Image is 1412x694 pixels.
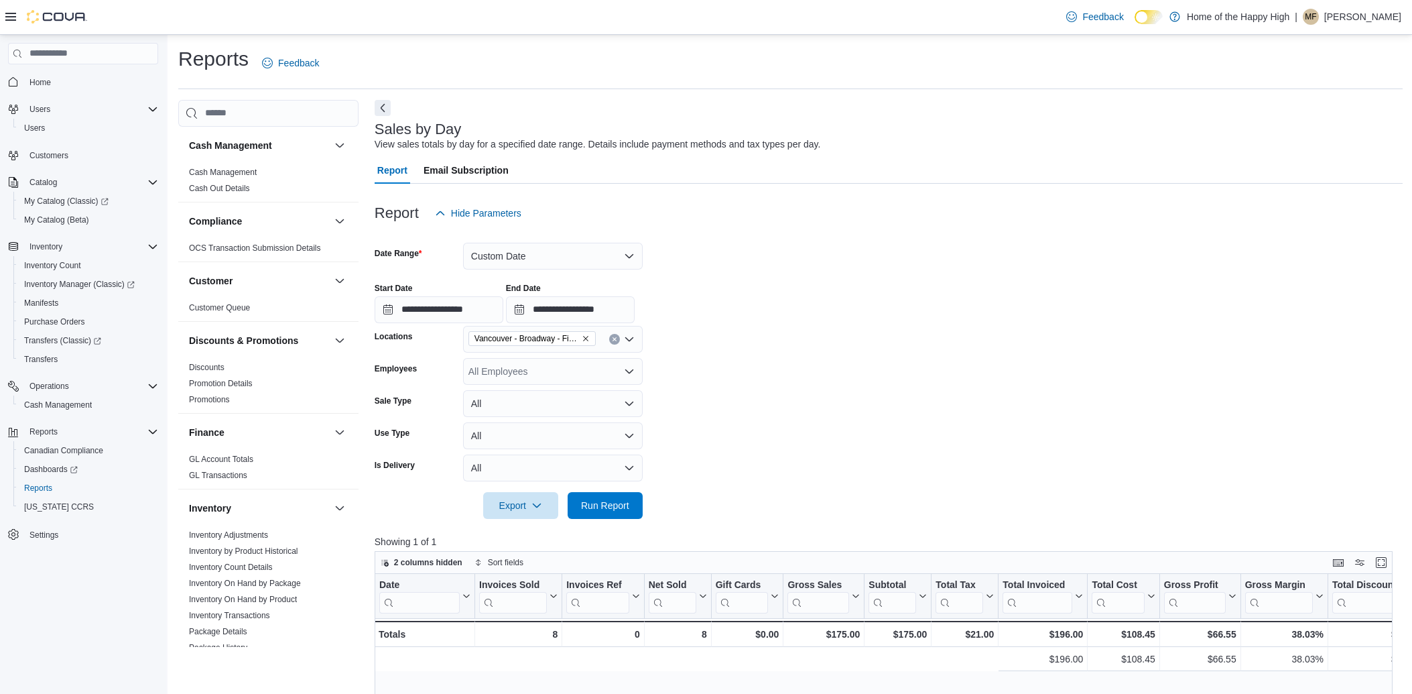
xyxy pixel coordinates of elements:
a: Discounts [189,363,224,372]
a: My Catalog (Classic) [13,192,164,211]
a: Inventory Manager (Classic) [13,275,164,294]
span: Reports [19,480,158,496]
button: Gross Margin [1244,579,1323,613]
span: Users [24,101,158,117]
button: Compliance [332,213,348,229]
button: Inventory [189,502,329,515]
span: Reports [29,426,58,437]
span: Promotion Details [189,378,253,389]
button: Reports [24,424,63,440]
div: 38.03% [1245,651,1324,667]
a: Transfers [19,351,63,367]
div: Gross Margin [1244,579,1312,591]
div: Discounts & Promotions [178,359,359,413]
button: Inventory Count [13,256,164,275]
div: 8 [648,626,706,642]
span: Customer Queue [189,302,250,313]
button: Invoices Sold [479,579,558,613]
div: $108.45 [1092,626,1155,642]
span: Dashboards [19,461,158,477]
div: $175.00 [869,626,927,642]
button: Clear input [609,334,620,345]
button: [US_STATE] CCRS [13,498,164,516]
label: Locations [375,331,413,342]
label: Start Date [375,283,413,294]
nav: Complex example [8,67,158,579]
span: Users [29,104,50,115]
div: $66.55 [1164,651,1236,667]
span: Cash Management [24,400,92,410]
div: Total Invoiced [1003,579,1072,591]
span: Inventory Count Details [189,562,273,573]
span: Inventory On Hand by Product [189,594,297,605]
a: Settings [24,527,64,543]
button: Hide Parameters [430,200,527,227]
button: Operations [24,378,74,394]
span: Purchase Orders [24,316,85,327]
a: Feedback [257,50,324,76]
a: Inventory Count [19,257,86,274]
span: Hide Parameters [451,207,521,220]
button: Gross Sales [787,579,860,613]
span: Washington CCRS [19,499,158,515]
div: $108.45 [1092,651,1155,667]
div: Date [379,579,460,591]
div: Madison Falletta [1303,9,1319,25]
span: Home [29,77,51,88]
span: Manifests [19,295,158,311]
div: $21.00 [936,626,994,642]
a: GL Transactions [189,471,247,480]
div: Total Cost [1092,579,1144,591]
span: Vancouver - Broadway - Fire & Flower [468,331,596,346]
div: Gross Profit [1164,579,1226,591]
button: 2 columns hidden [375,555,468,571]
button: Home [3,72,164,92]
span: [US_STATE] CCRS [24,502,94,512]
div: $196.00 [1003,626,1083,642]
span: Promotions [189,394,230,405]
button: Discounts & Promotions [332,333,348,349]
a: Dashboards [13,460,164,479]
div: $175.00 [787,626,860,642]
button: Gross Profit [1164,579,1236,613]
input: Press the down key to open a popover containing a calendar. [375,296,503,323]
a: Inventory Adjustments [189,530,268,540]
button: Invoices Ref [566,579,639,613]
div: 0 [566,626,639,642]
div: Total Discount [1332,579,1404,613]
button: Enter fullscreen [1373,555,1389,571]
p: [PERSON_NAME] [1324,9,1401,25]
button: Total Invoiced [1003,579,1083,613]
a: Package History [189,643,247,652]
a: Home [24,74,56,91]
button: Cash Management [189,139,329,152]
span: Manifests [24,298,58,308]
a: My Catalog (Beta) [19,212,94,228]
button: Cash Management [332,137,348,154]
div: View sales totals by day for a specified date range. Details include payment methods and tax type... [375,137,821,152]
span: My Catalog (Classic) [24,196,109,207]
div: Net Sold [648,579,696,591]
div: Gift Cards [715,579,768,591]
button: Inventory [332,500,348,516]
button: Settings [3,524,164,544]
h3: Sales by Day [375,121,462,137]
button: Subtotal [869,579,927,613]
button: Reports [3,422,164,441]
span: Purchase Orders [19,314,158,330]
button: Customer [332,273,348,289]
a: Inventory On Hand by Package [189,579,301,588]
button: Users [3,100,164,119]
span: Users [24,123,45,133]
span: Catalog [24,174,158,190]
div: Gift Card Sales [715,579,768,613]
button: Next [375,100,391,116]
a: Reports [19,480,58,496]
div: Finance [178,451,359,489]
a: Feedback [1061,3,1129,30]
a: Promotions [189,395,230,404]
h3: Inventory [189,502,231,515]
a: Transfers (Classic) [19,333,107,349]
